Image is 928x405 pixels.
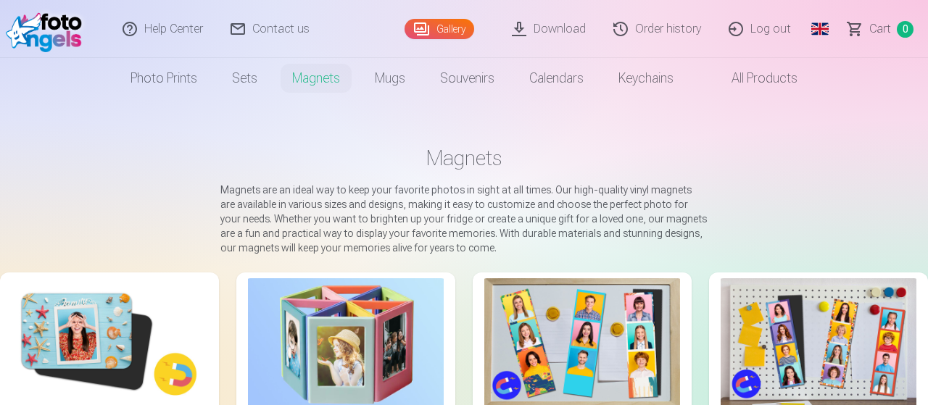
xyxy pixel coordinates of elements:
[220,183,708,255] p: Magnets are an ideal way to keep your favorite photos in sight at all times. Our high-quality vin...
[215,58,275,99] a: Sets
[6,6,89,52] img: /fa1
[357,58,423,99] a: Mugs
[869,20,891,38] span: Сart
[275,58,357,99] a: Magnets
[12,145,916,171] h1: Magnets
[113,58,215,99] a: Photo prints
[601,58,691,99] a: Keychains
[423,58,512,99] a: Souvenirs
[405,19,474,39] a: Gallery
[897,21,913,38] span: 0
[691,58,815,99] a: All products
[512,58,601,99] a: Calendars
